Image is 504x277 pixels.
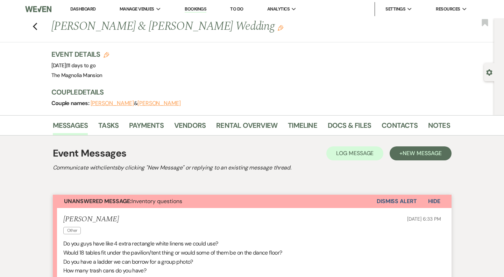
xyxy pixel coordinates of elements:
[64,198,132,205] strong: Unanswered Message:
[63,257,441,266] p: Do you have a ladder we can borrow for a group photo?
[98,120,119,135] a: Tasks
[120,6,154,13] span: Manage Venues
[53,195,377,208] button: Unanswered Message:Inventory questions
[326,146,383,160] button: Log Message
[328,120,371,135] a: Docs & Files
[436,6,460,13] span: Resources
[53,120,88,135] a: Messages
[51,87,443,97] h3: Couple Details
[407,216,441,222] span: [DATE] 6:33 PM
[185,6,206,13] a: Bookings
[390,146,451,160] button: +New Message
[288,120,317,135] a: Timeline
[486,69,492,75] button: Open lead details
[53,164,452,172] h2: Communicate with clients by clicking "New Message" or replying to an existing message thread.
[403,150,441,157] span: New Message
[64,198,182,205] span: Inventory questions
[382,120,418,135] a: Contacts
[267,6,290,13] span: Analytics
[129,120,164,135] a: Payments
[216,120,277,135] a: Rental Overview
[137,101,181,106] button: [PERSON_NAME]
[66,62,96,69] span: |
[174,120,206,135] a: Vendors
[428,120,450,135] a: Notes
[417,195,452,208] button: Hide
[25,2,51,16] img: Weven Logo
[70,6,95,12] a: Dashboard
[63,248,441,257] p: Would 18 tables fit under the pavilion/tent thing or would some of them be on the dance floor?
[63,227,81,234] span: Other
[428,198,440,205] span: Hide
[278,25,283,31] button: Edit
[385,6,405,13] span: Settings
[67,62,96,69] span: 11 days to go
[91,100,181,107] span: &
[63,239,441,248] p: Do you guys have like 4 extra rectangle white linens we could use?
[51,18,365,35] h1: [PERSON_NAME] & [PERSON_NAME] Wedding
[91,101,134,106] button: [PERSON_NAME]
[53,146,127,161] h1: Event Messages
[51,49,109,59] h3: Event Details
[336,150,374,157] span: Log Message
[51,62,96,69] span: [DATE]
[230,6,243,12] a: To Do
[51,99,91,107] span: Couple names:
[377,195,417,208] button: Dismiss Alert
[63,215,119,224] h5: [PERSON_NAME]
[63,266,441,275] p: How many trash cans do you have?
[51,72,102,79] span: The Magnolia Mansion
